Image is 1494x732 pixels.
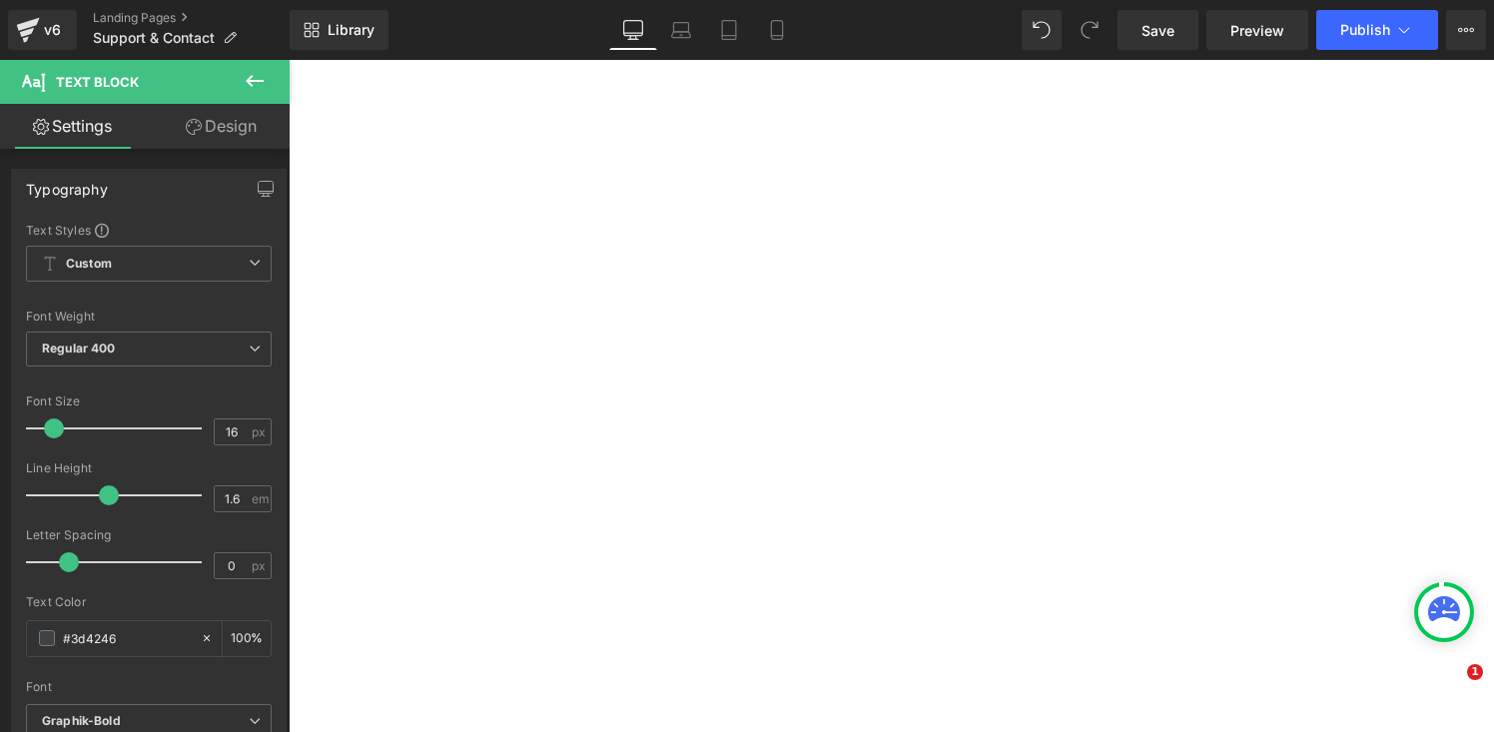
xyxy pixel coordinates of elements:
[252,492,269,505] span: em
[290,10,388,50] a: New Library
[252,559,269,572] span: px
[63,627,191,649] input: Color
[26,680,272,694] div: Font
[40,17,65,43] div: v6
[1141,20,1174,41] span: Save
[705,10,753,50] a: Tablet
[42,713,121,730] i: Graphik-Bold
[1426,664,1474,712] iframe: Intercom live chat
[753,10,801,50] a: Mobile
[1070,10,1110,50] button: Redo
[26,310,272,324] div: Font Weight
[223,621,271,656] div: %
[1316,10,1438,50] button: Publish
[1022,10,1062,50] button: Undo
[609,10,657,50] a: Desktop
[26,528,272,542] div: Letter Spacing
[149,104,294,149] a: Design
[26,222,272,238] div: Text Styles
[93,30,215,46] span: Support & Contact
[26,461,272,475] div: Line Height
[42,341,116,356] b: Regular 400
[26,595,272,609] div: Text Color
[93,10,290,26] a: Landing Pages
[26,394,272,408] div: Font Size
[1230,20,1284,41] span: Preview
[657,10,705,50] a: Laptop
[1206,10,1308,50] a: Preview
[328,21,374,39] span: Library
[56,74,139,90] span: Text Block
[252,425,269,438] span: px
[66,256,112,273] b: Custom
[1467,664,1483,680] span: 1
[1446,10,1486,50] button: More
[8,10,77,50] a: v6
[26,170,108,198] div: Typography
[1340,22,1390,38] span: Publish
